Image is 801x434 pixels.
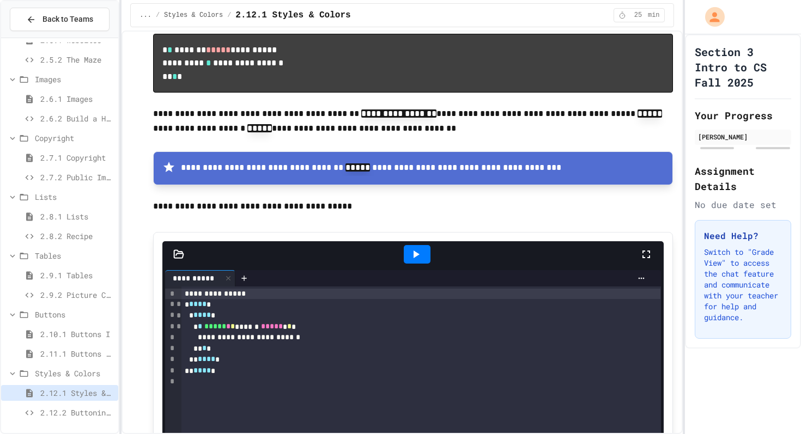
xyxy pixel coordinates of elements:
h2: Your Progress [695,108,791,123]
span: 2.12.1 Styles & Colors [235,9,350,22]
span: 2.12.2 Buttoning Up [40,407,114,418]
div: No due date set [695,198,791,211]
div: [PERSON_NAME] [698,132,788,142]
span: 2.9.1 Tables [40,270,114,281]
span: Styles & Colors [35,368,114,379]
span: 2.7.1 Copyright [40,152,114,163]
span: Back to Teams [43,14,93,25]
span: Styles & Colors [164,11,223,20]
span: Images [35,74,114,85]
span: Tables [35,250,114,261]
span: 2.8.2 Recipe [40,230,114,242]
span: 2.5.2 The Maze [40,54,114,65]
span: 2.10.1 Buttons I [40,328,114,340]
span: min [648,11,660,20]
span: / [227,11,231,20]
span: Copyright [35,132,114,144]
h2: Assignment Details [695,163,791,194]
h1: Section 3 Intro to CS Fall 2025 [695,44,791,90]
span: 25 [629,11,647,20]
span: ... [139,11,151,20]
span: Lists [35,191,114,203]
button: Back to Teams [10,8,110,31]
span: / [156,11,160,20]
span: 2.12.1 Styles & Colors [40,387,114,399]
p: Switch to "Grade View" to access the chat feature and communicate with your teacher for help and ... [704,247,782,323]
span: 2.6.1 Images [40,93,114,105]
span: 2.6.2 Build a Homepage [40,113,114,124]
span: Buttons [35,309,114,320]
span: 2.8.1 Lists [40,211,114,222]
h3: Need Help? [704,229,782,242]
span: 2.9.2 Picture Collage [40,289,114,301]
div: My Account [694,4,727,29]
span: 2.7.2 Public Images [40,172,114,183]
span: 2.11.1 Buttons II [40,348,114,359]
